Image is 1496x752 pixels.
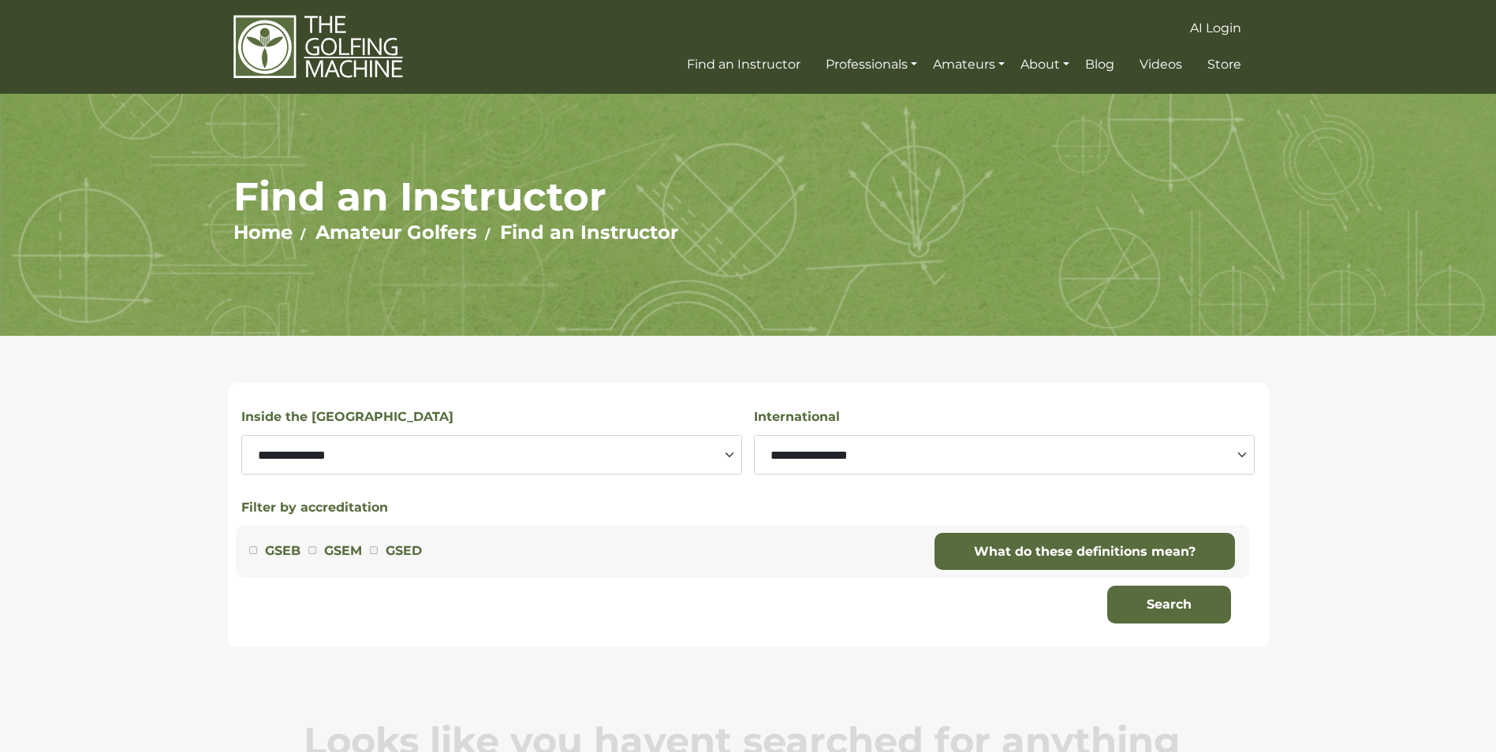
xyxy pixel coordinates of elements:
a: Home [233,221,293,244]
span: Find an Instructor [687,57,800,72]
a: What do these definitions mean? [935,533,1235,571]
a: About [1017,50,1073,79]
a: Find an Instructor [683,50,804,79]
a: Professionals [822,50,921,79]
a: Videos [1136,50,1186,79]
a: Blog [1081,50,1118,79]
a: Find an Instructor [500,221,678,244]
label: GSEB [265,541,300,561]
select: Select a state [241,435,742,475]
label: International [754,407,840,427]
a: Store [1203,50,1245,79]
span: Blog [1085,57,1114,72]
select: Select a country [754,435,1255,475]
span: Videos [1140,57,1182,72]
label: GSEM [324,541,362,561]
span: Store [1207,57,1241,72]
label: Inside the [GEOGRAPHIC_DATA] [241,407,453,427]
a: Amateurs [929,50,1009,79]
button: Search [1107,586,1231,624]
button: Filter by accreditation [241,498,388,517]
h1: Find an Instructor [233,173,1263,221]
a: AI Login [1186,14,1245,43]
label: GSED [386,541,422,561]
a: Amateur Golfers [315,221,477,244]
span: AI Login [1190,20,1241,35]
img: The Golfing Machine [233,14,403,80]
